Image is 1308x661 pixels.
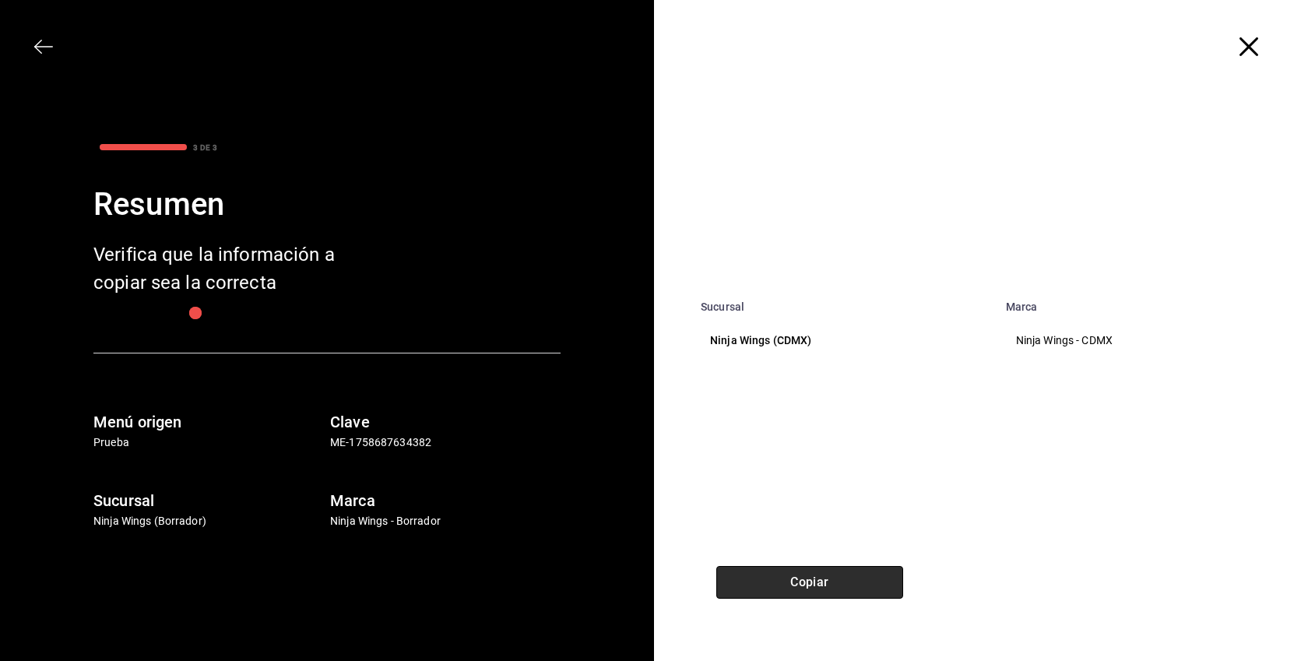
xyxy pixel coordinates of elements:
th: Sucursal [691,291,997,313]
p: Ninja Wings - CDMX [1016,332,1282,349]
h6: Menú origen [93,410,324,434]
h6: Marca [330,488,561,513]
p: Ninja Wings (Borrador) [93,513,324,529]
div: Verifica que la información a copiar sea la correcta [93,241,343,297]
p: Ninja Wings (CDMX) [710,332,978,349]
p: Ninja Wings - Borrador [330,513,561,529]
h6: Sucursal [93,488,324,513]
div: 3 DE 3 [193,142,217,153]
h6: Clave [330,410,561,434]
button: Copiar [716,566,903,599]
th: Marca [997,291,1308,313]
p: Prueba [93,434,324,451]
div: Resumen [93,181,561,228]
p: ME-1758687634382 [330,434,561,451]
